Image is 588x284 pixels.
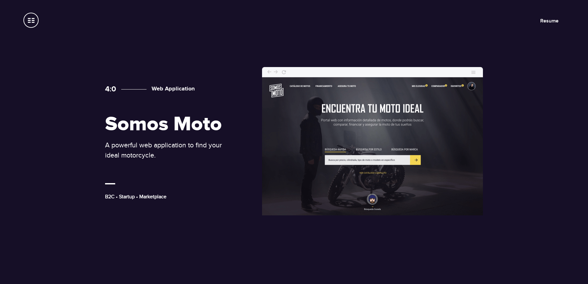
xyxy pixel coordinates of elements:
[105,140,232,160] p: A powerful web application to find your ideal motorcycle.
[540,18,559,24] a: Resume
[121,85,195,92] h3: Web Application
[105,114,232,135] h2: Somos Moto
[104,67,484,217] a: 4:0 Web Application Somos Moto A powerful web application to find your ideal motorcycle. B2C • St...
[105,84,116,94] span: 4:0
[262,67,483,215] img: Somos Moto
[105,194,166,200] span: B2C • Startup • Marketplace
